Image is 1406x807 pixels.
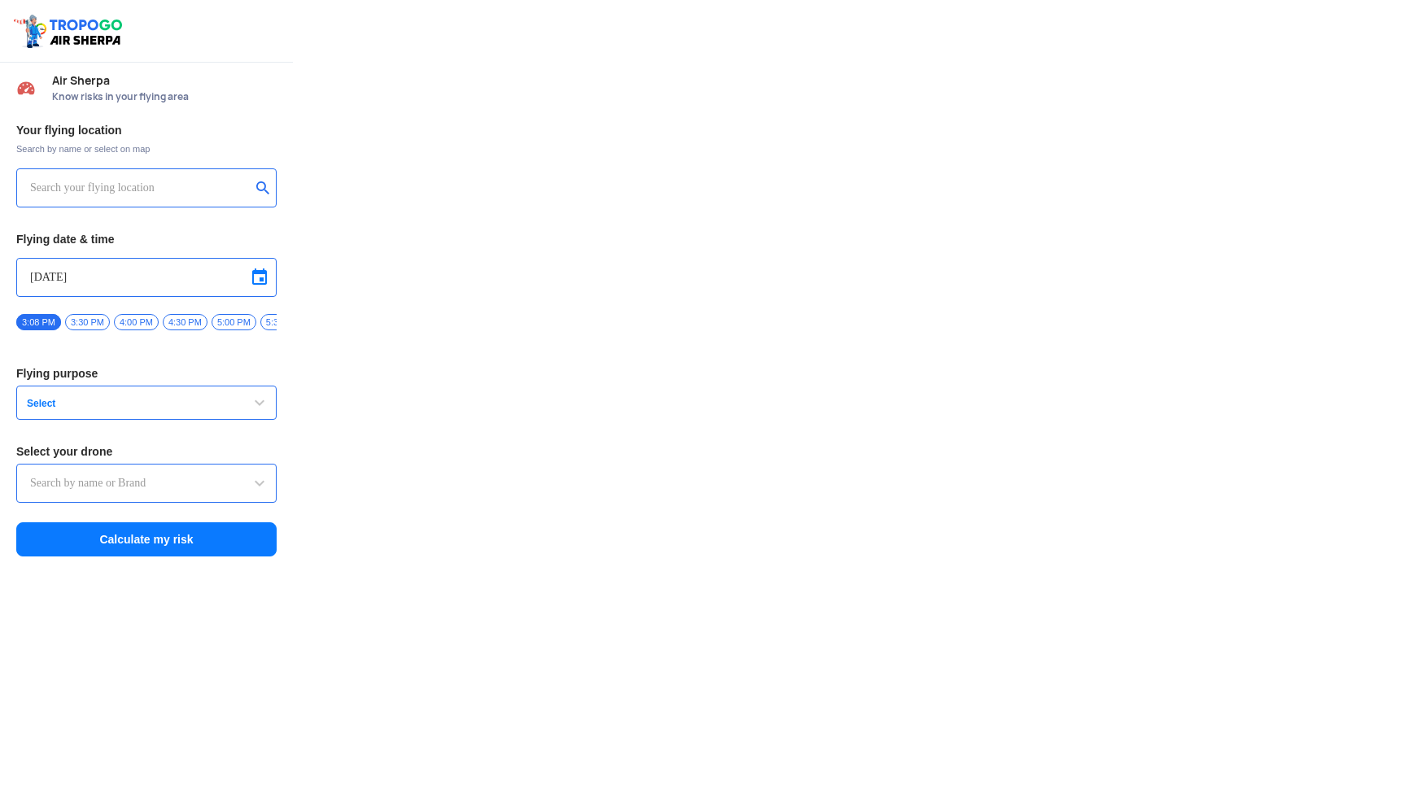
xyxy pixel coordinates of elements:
span: 4:00 PM [114,314,159,330]
img: ic_tgdronemaps.svg [12,12,128,50]
span: Select [20,397,224,410]
span: 3:08 PM [16,314,61,330]
span: 4:30 PM [163,314,207,330]
h3: Your flying location [16,124,277,136]
span: Air Sherpa [52,74,277,87]
span: Search by name or select on map [16,142,277,155]
h3: Select your drone [16,446,277,457]
input: Search by name or Brand [30,473,263,493]
span: 5:00 PM [212,314,256,330]
button: Select [16,386,277,420]
h3: Flying date & time [16,233,277,245]
input: Select Date [30,268,263,287]
span: 5:30 PM [260,314,305,330]
span: 3:30 PM [65,314,110,330]
img: Risk Scores [16,78,36,98]
input: Search your flying location [30,178,251,198]
h3: Flying purpose [16,368,277,379]
button: Calculate my risk [16,522,277,556]
span: Know risks in your flying area [52,90,277,103]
